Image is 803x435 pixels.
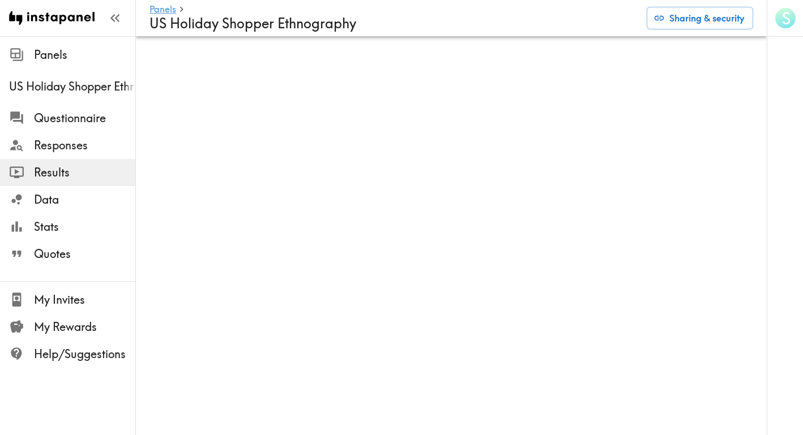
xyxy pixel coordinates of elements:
[34,192,135,208] span: Data
[150,5,176,15] a: Panels
[9,79,135,94] span: US Holiday Shopper Ethnography
[34,219,135,235] span: Stats
[34,319,135,335] span: My Rewards
[150,15,638,32] h4: US Holiday Shopper Ethnography
[34,47,135,63] span: Panels
[34,292,135,308] span: My Invites
[782,8,791,28] span: S
[34,246,135,262] span: Quotes
[34,165,135,180] span: Results
[34,137,135,153] span: Responses
[34,346,135,362] span: Help/Suggestions
[647,7,753,29] button: Sharing & security
[34,110,135,126] span: Questionnaire
[774,7,797,29] button: S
